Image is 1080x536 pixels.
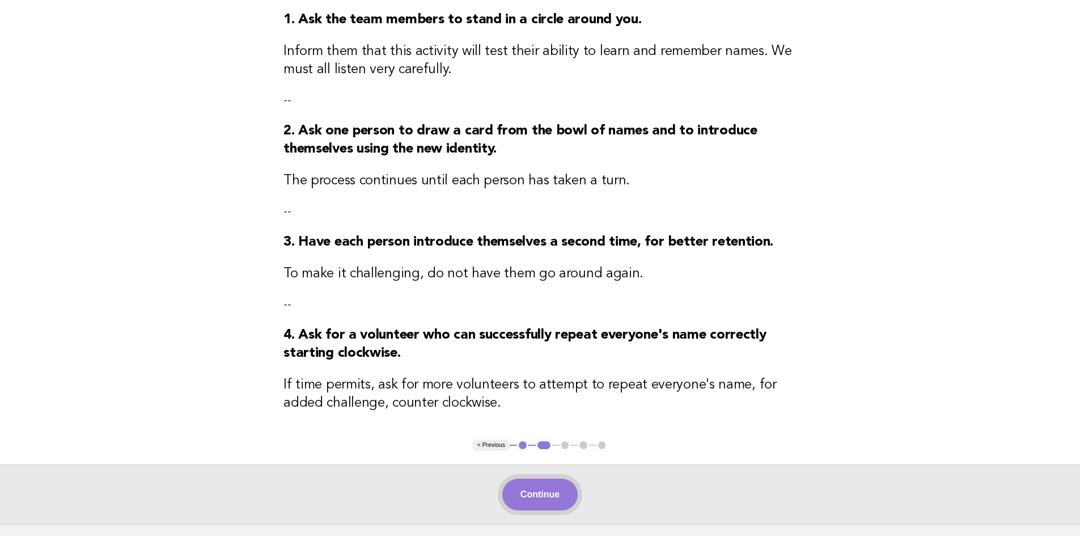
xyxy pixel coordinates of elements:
[283,124,757,156] strong: 2. Ask one person to draw a card from the bowl of names and to introduce themselves using the new...
[283,13,641,27] strong: 1. Ask the team members to stand in a circle around you.
[283,376,797,412] h3: If time permits, ask for more volunteers to attempt to repeat everyone's name, for added challeng...
[283,297,797,313] p: --
[283,204,797,220] p: --
[536,440,552,451] button: 2
[283,92,797,108] p: --
[283,172,797,190] h3: The process continues until each person has taken a turn.
[283,328,766,360] strong: 4. Ask for a volunteer who can successfully repeat everyone's name correctly starting clockwise.
[502,479,578,510] button: Continue
[283,265,797,283] h3: To make it challenging, do not have them go around again.
[473,440,510,451] button: < Previous
[283,43,797,79] h3: Inform them that this activity will test their ability to learn and remember names. We must all l...
[283,235,773,249] strong: 3. Have each person introduce themselves a second time, for better retention.
[517,440,528,451] button: 1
